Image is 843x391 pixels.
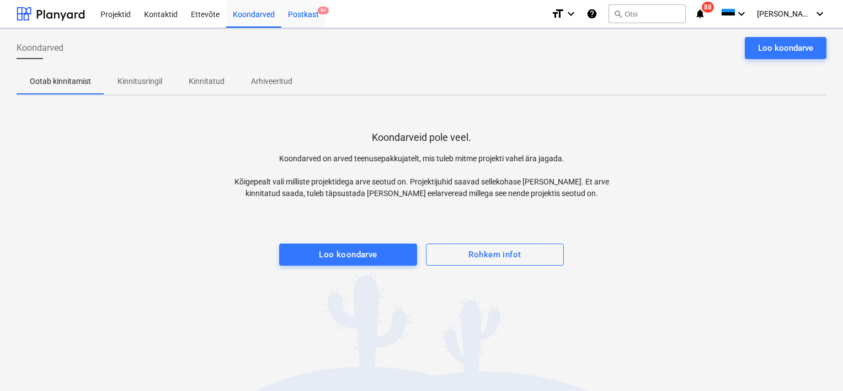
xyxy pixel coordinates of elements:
[551,7,564,20] i: format_size
[564,7,578,20] i: keyboard_arrow_down
[613,9,622,18] span: search
[468,247,521,262] div: Rohkem infot
[735,7,748,20] i: keyboard_arrow_down
[757,9,812,18] span: [PERSON_NAME]
[695,7,706,20] i: notifications
[609,4,686,23] button: Otsi
[30,76,91,87] p: Ootab kinnitamist
[318,7,329,14] span: 9+
[745,37,826,59] button: Loo koondarve
[279,244,417,266] button: Loo koondarve
[251,76,292,87] p: Arhiveeritud
[319,247,377,262] div: Loo koondarve
[586,7,597,20] i: Abikeskus
[118,76,162,87] p: Kinnitusringil
[17,41,63,55] span: Koondarved
[426,244,564,266] button: Rohkem infot
[372,131,471,144] p: Koondarveid pole veel.
[702,2,714,13] span: 88
[758,41,813,55] div: Loo koondarve
[219,153,624,199] p: Koondarved on arved teenusepakkujatelt, mis tuleb mitme projekti vahel ära jagada. Kõigepealt val...
[813,7,826,20] i: keyboard_arrow_down
[189,76,225,87] p: Kinnitatud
